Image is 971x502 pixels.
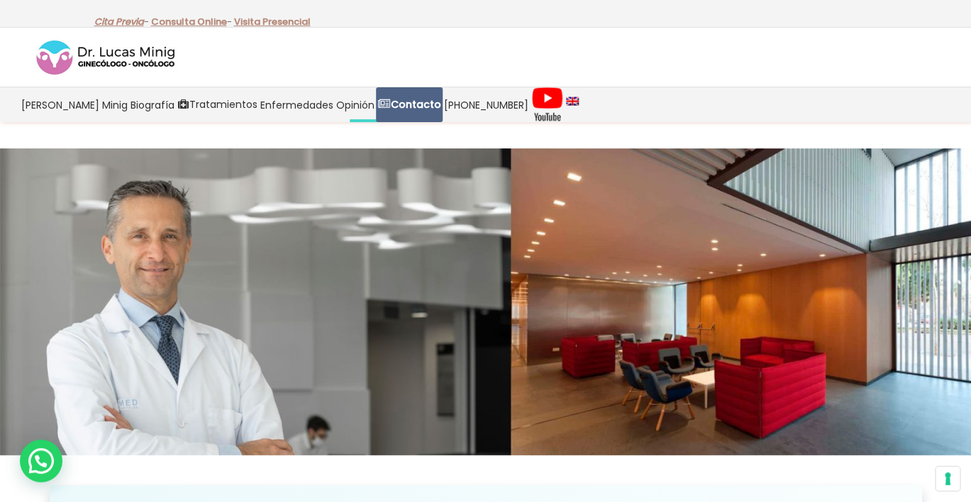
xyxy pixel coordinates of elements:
[131,97,174,113] span: Biografía
[189,97,257,113] span: Tratamientos
[151,13,232,31] p: -
[21,97,128,113] span: [PERSON_NAME] Minig
[936,466,960,491] button: Sus preferencias de consentimiento para tecnologías de seguimiento
[259,87,335,122] a: Enfermedades
[176,87,259,122] a: Tratamientos
[260,97,333,113] span: Enfermedades
[335,87,376,122] a: Opinión
[530,87,565,122] a: Videos Youtube Ginecología
[234,15,311,28] a: Visita Presencial
[336,97,374,113] span: Opinión
[565,87,580,122] a: language english
[94,13,149,31] p: -
[443,87,530,122] a: [PHONE_NUMBER]
[20,87,129,122] a: [PERSON_NAME] Minig
[94,15,144,28] a: Cita Previa
[531,87,563,122] img: Videos Youtube Ginecología
[566,97,579,105] img: language english
[444,97,528,113] span: [PHONE_NUMBER]
[129,87,176,122] a: Biografía
[376,87,443,122] a: Contacto
[151,15,227,28] a: Consulta Online
[391,97,441,111] strong: Contacto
